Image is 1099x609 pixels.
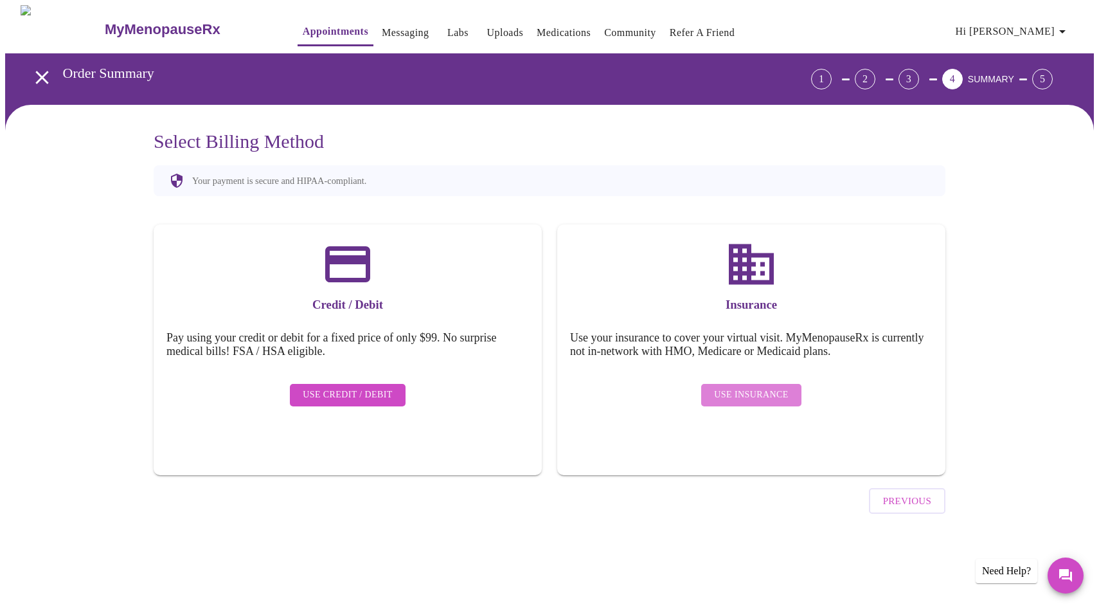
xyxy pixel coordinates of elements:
button: Labs [438,20,479,46]
button: Messages [1048,558,1084,594]
span: SUMMARY [968,74,1014,84]
a: Appointments [303,23,368,41]
button: Use Insurance [701,384,801,406]
div: 4 [942,69,963,89]
h5: Use your insurance to cover your virtual visit. MyMenopauseRx is currently not in-network with HM... [570,331,933,358]
span: Use Insurance [714,387,788,403]
a: Community [604,24,656,42]
div: Need Help? [976,559,1037,583]
div: 5 [1032,69,1053,89]
button: Medications [532,20,596,46]
a: Uploads [487,24,524,42]
a: MyMenopauseRx [103,7,271,52]
a: Medications [537,24,591,42]
a: Labs [447,24,469,42]
button: Community [599,20,661,46]
button: Messaging [377,20,434,46]
button: open drawer [23,59,61,96]
span: Previous [883,493,931,509]
button: Refer a Friend [665,20,740,46]
button: Uploads [482,20,529,46]
p: Your payment is secure and HIPAA-compliant. [192,176,366,186]
div: 1 [811,69,832,89]
h3: Select Billing Method [154,131,945,152]
h3: Order Summary [63,65,740,82]
h5: Pay using your credit or debit for a fixed price of only $99. No surprise medical bills! FSA / HS... [166,331,529,358]
div: 3 [898,69,919,89]
div: 2 [855,69,875,89]
span: Hi [PERSON_NAME] [956,23,1070,41]
h3: Credit / Debit [166,298,529,312]
h3: MyMenopauseRx [105,21,220,38]
button: Use Credit / Debit [290,384,406,406]
button: Appointments [298,19,373,46]
h3: Insurance [570,298,933,312]
a: Messaging [382,24,429,42]
button: Hi [PERSON_NAME] [951,19,1075,44]
span: Use Credit / Debit [303,387,393,403]
img: MyMenopauseRx Logo [21,5,103,53]
button: Previous [869,488,945,514]
a: Refer a Friend [670,24,735,42]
